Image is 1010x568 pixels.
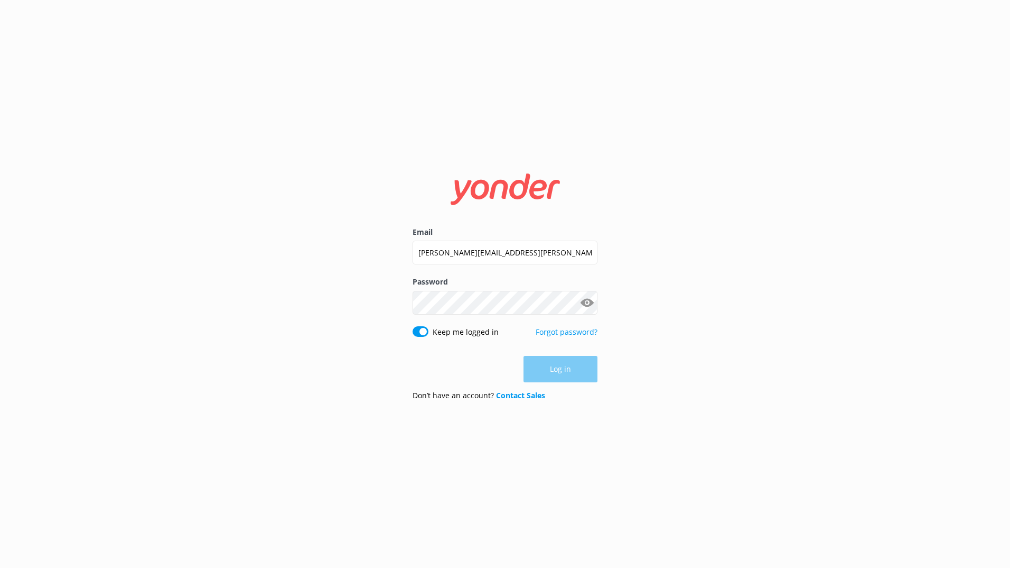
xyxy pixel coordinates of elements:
[413,390,545,401] p: Don’t have an account?
[413,276,597,288] label: Password
[413,241,597,264] input: user@emailaddress.com
[576,292,597,313] button: Show password
[536,327,597,337] a: Forgot password?
[496,390,545,400] a: Contact Sales
[433,326,499,338] label: Keep me logged in
[413,226,597,238] label: Email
